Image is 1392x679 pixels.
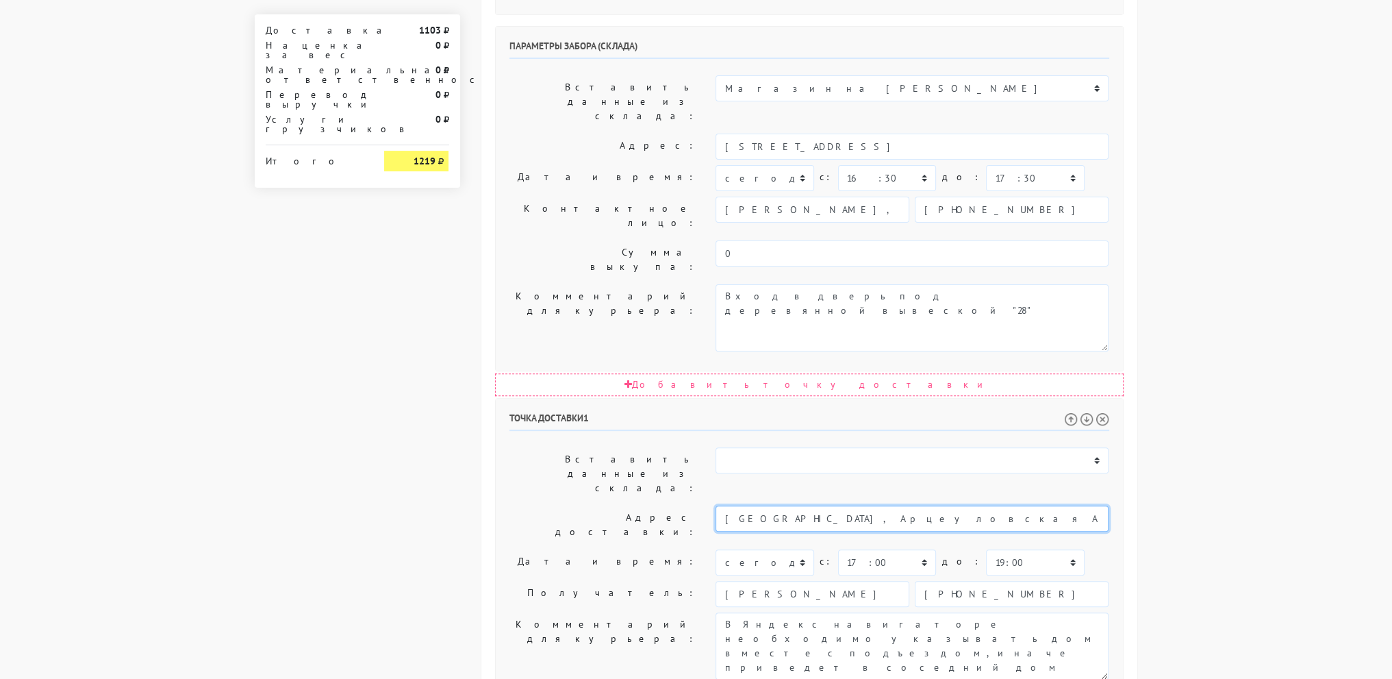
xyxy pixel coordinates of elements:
div: Перевод выручки [255,90,375,109]
label: до: [941,165,980,189]
label: Дата и время: [499,165,706,191]
strong: 0 [435,64,440,76]
div: Наценка за вес [255,40,375,60]
label: c: [820,165,833,189]
label: Получатель: [499,581,706,607]
div: Материальная ответственность [255,65,375,84]
input: Имя [716,581,909,607]
div: Доставка [255,25,375,35]
span: 1 [583,412,589,424]
div: Услуги грузчиков [255,114,375,134]
label: c: [820,550,833,573]
strong: 0 [435,113,440,125]
input: Телефон [915,197,1109,223]
strong: 0 [435,88,440,101]
strong: 0 [435,39,440,51]
label: Адрес: [499,134,706,160]
label: Вставить данные из склада: [499,75,706,128]
h6: Параметры забора (склада) [509,40,1109,59]
input: Телефон [915,581,1109,607]
strong: 1103 [418,24,440,36]
label: Комментарий для курьера: [499,284,706,351]
strong: 1219 [413,155,435,167]
label: до: [941,550,980,573]
h6: Точка доставки [509,412,1109,431]
textarea: Вход в дверь под деревянной вывеской "28" [716,284,1109,351]
label: Адрес доставки: [499,506,706,544]
input: Имя [716,197,909,223]
label: Вставить данные из склада: [499,447,706,500]
label: Сумма выкупа: [499,240,706,279]
label: Контактное лицо: [499,197,706,235]
label: Дата и время: [499,550,706,576]
div: Добавить точку доставки [495,373,1124,396]
div: Итого [266,151,364,166]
